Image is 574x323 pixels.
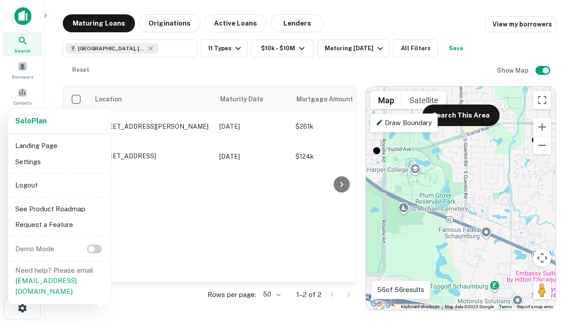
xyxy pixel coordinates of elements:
[12,177,108,193] li: Logout
[12,138,108,154] li: Landing Page
[15,116,47,127] a: SoloPlan
[15,265,104,297] p: Need help? Please email
[12,244,58,254] p: Demo Mode
[529,223,574,266] iframe: Chat Widget
[15,117,47,125] strong: Solo Plan
[12,154,108,170] li: Settings
[15,277,77,295] a: [EMAIL_ADDRESS][DOMAIN_NAME]
[12,201,108,217] li: See Product Roadmap
[12,217,108,233] li: Request a Feature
